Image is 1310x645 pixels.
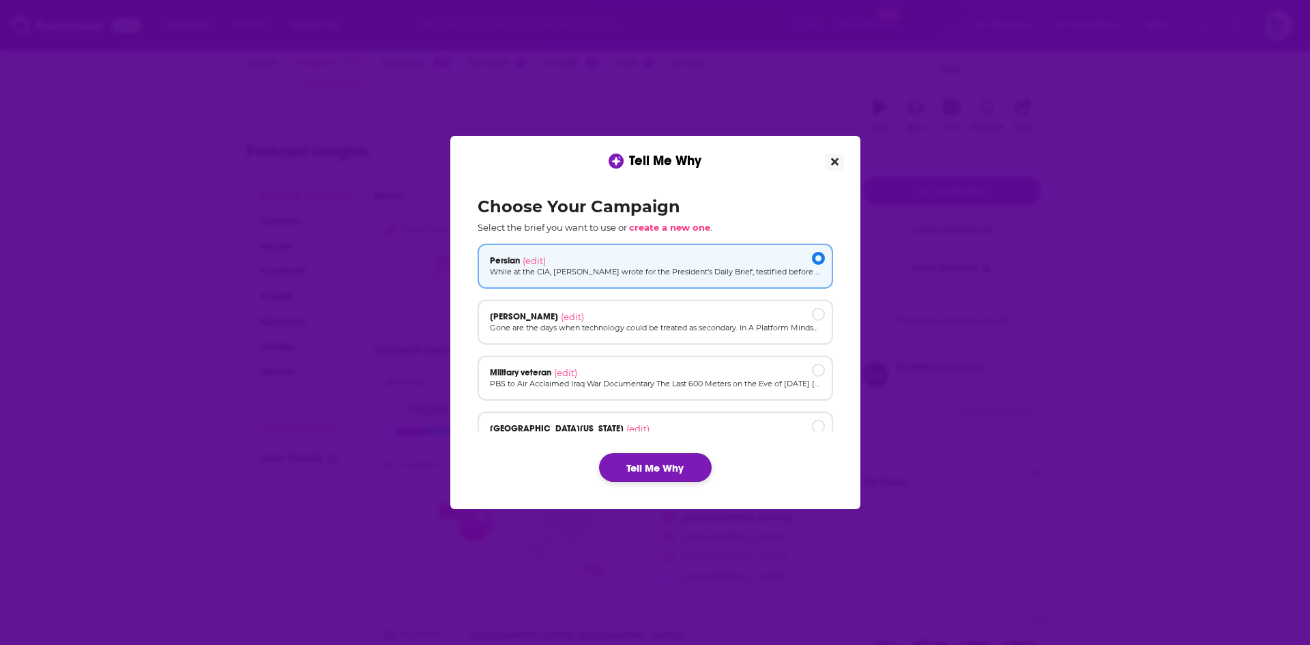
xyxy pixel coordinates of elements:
p: While at the CIA, [PERSON_NAME] wrote for the President’s Daily Brief, testified before Congress,... [490,266,821,278]
p: Select the brief you want to use or . [478,222,833,233]
p: Gone are the days when technology could be treated as secondary. In A Platform Mindset: Building ... [490,322,821,334]
span: Military veteran [490,367,551,378]
span: (edit) [626,423,650,434]
button: Close [826,154,844,171]
span: (edit) [554,367,577,378]
span: [GEOGRAPHIC_DATA][US_STATE] [490,423,624,434]
p: PBS to Air Acclaimed Iraq War Documentary The Last 600 Meters on the Eve of [DATE] [US_STATE], D.... [490,378,821,390]
span: (edit) [561,311,584,322]
button: Tell Me Why [599,453,712,482]
span: Tell Me Why [629,152,701,169]
span: (edit) [523,255,546,266]
span: create a new one [629,222,710,233]
span: Persian [490,255,520,266]
span: [PERSON_NAME] [490,311,558,322]
h2: Choose Your Campaign [478,197,833,216]
img: tell me why sparkle [611,156,622,167]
